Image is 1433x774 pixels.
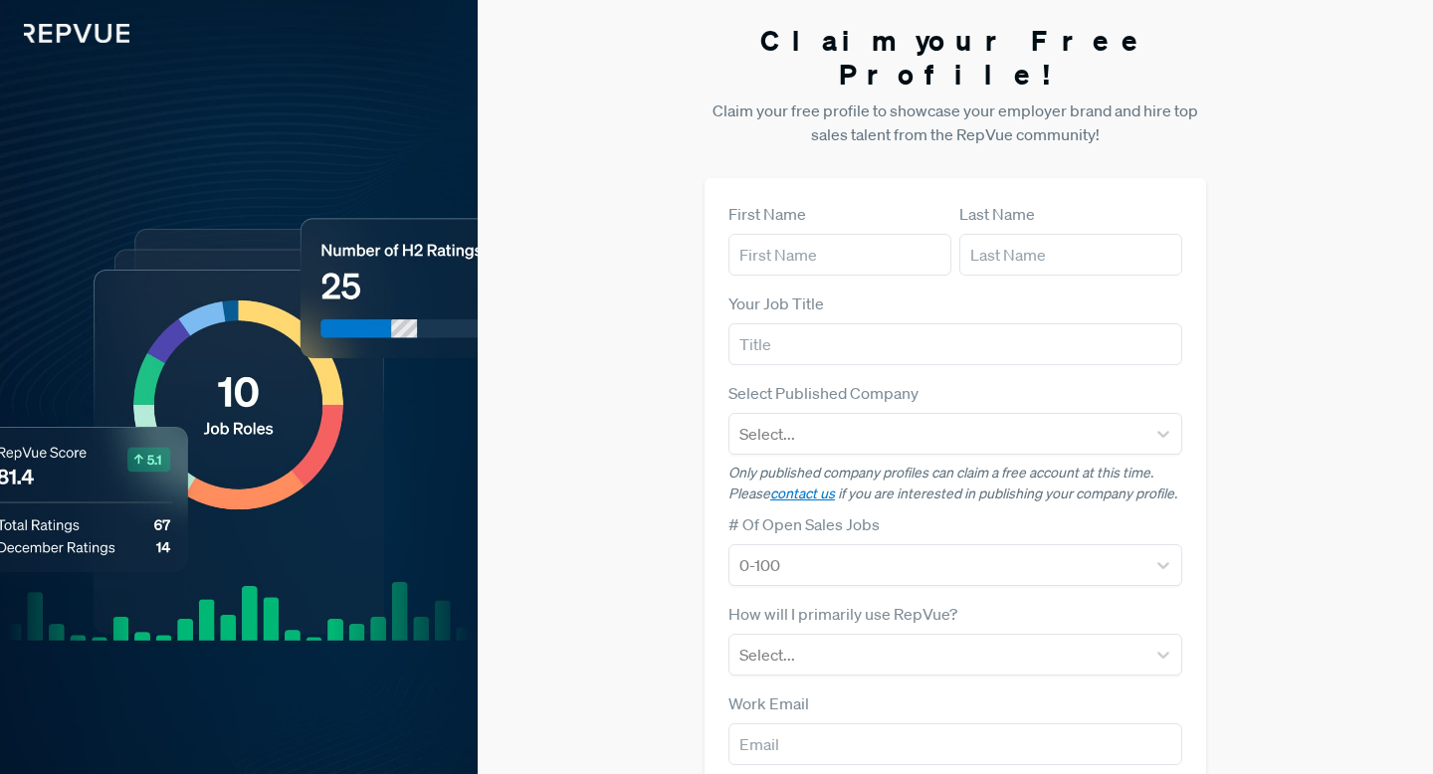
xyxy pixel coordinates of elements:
p: Only published company profiles can claim a free account at this time. Please if you are interest... [728,463,1182,504]
label: How will I primarily use RepVue? [728,602,957,626]
input: Email [728,723,1182,765]
label: # Of Open Sales Jobs [728,512,880,536]
label: Work Email [728,691,809,715]
input: First Name [728,234,951,276]
label: First Name [728,202,806,226]
input: Title [728,323,1182,365]
input: Last Name [959,234,1182,276]
p: Claim your free profile to showcase your employer brand and hire top sales talent from the RepVue... [705,98,1206,146]
label: Select Published Company [728,381,919,405]
label: Last Name [959,202,1035,226]
h3: Claim your Free Profile! [705,24,1206,91]
a: contact us [770,484,835,502]
label: Your Job Title [728,291,824,315]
